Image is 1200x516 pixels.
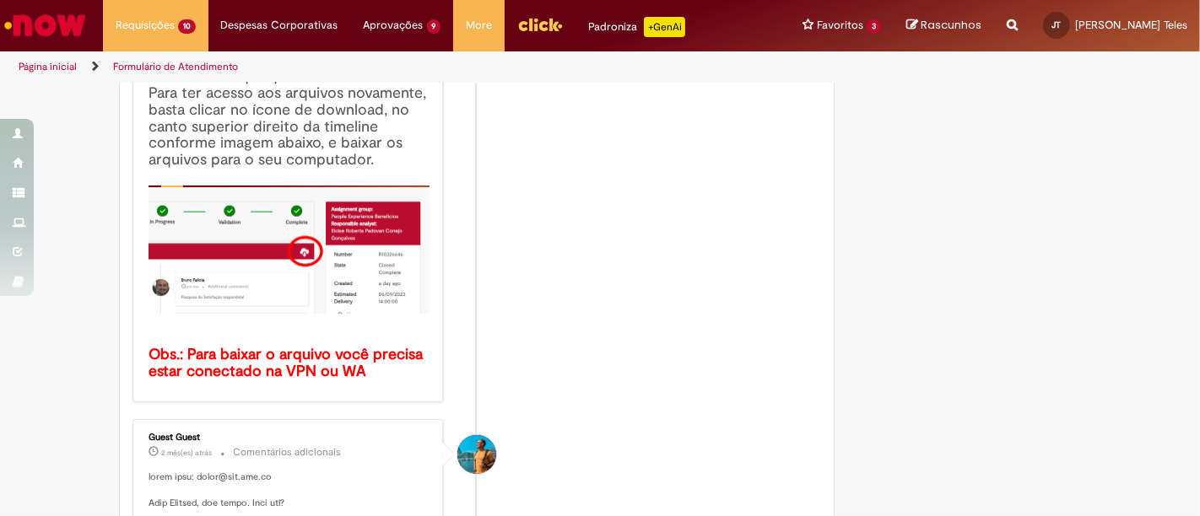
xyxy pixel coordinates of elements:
[13,51,787,83] ul: Trilhas de página
[1075,18,1187,32] span: [PERSON_NAME] Teles
[221,17,338,34] span: Despesas Corporativas
[517,12,563,37] img: click_logo_yellow_360x200.png
[161,448,212,458] span: 2 mês(es) atrás
[457,435,496,474] div: Guest Guest
[149,433,430,443] div: Guest Guest
[588,17,685,37] div: Padroniza
[233,445,341,460] small: Comentários adicionais
[921,17,981,33] span: Rascunhos
[116,17,175,34] span: Requisições
[113,60,238,73] a: Formulário de Atendimento
[867,19,881,34] span: 3
[161,448,212,458] time: 05/08/2025 13:28:32
[1052,19,1062,30] span: JT
[149,345,427,381] b: Obs.: Para baixar o arquivo você precisa estar conectado na VPN ou WA
[466,17,492,34] span: More
[817,17,863,34] span: Favoritos
[19,60,77,73] a: Página inicial
[178,19,196,34] span: 10
[2,8,89,42] img: ServiceNow
[149,185,430,314] img: x_mdbda_azure_blob.picture2.png
[906,18,981,34] a: Rascunhos
[644,17,685,37] p: +GenAi
[427,19,441,34] span: 9
[364,17,424,34] span: Aprovações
